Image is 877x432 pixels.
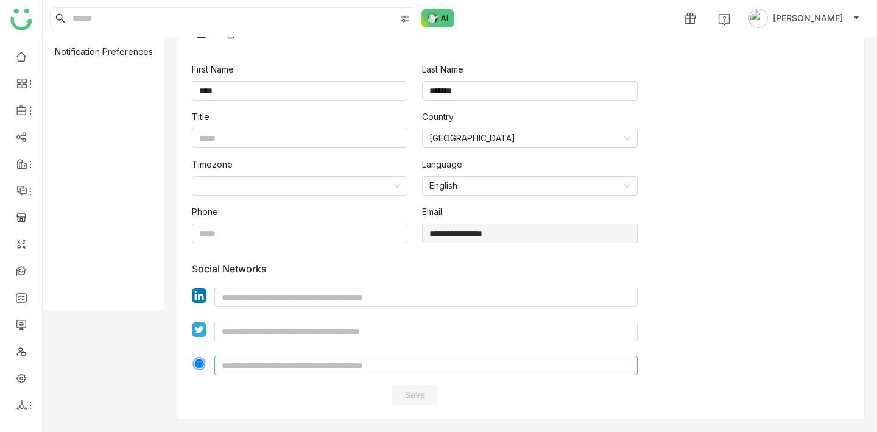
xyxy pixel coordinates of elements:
[43,37,164,67] span: Notification Preferences
[773,12,843,25] span: [PERSON_NAME]
[192,288,206,303] img: linkedin1.svg
[10,9,32,30] img: logo
[421,9,454,27] img: ask-buddy-normal.svg
[192,110,210,124] label: Title
[429,129,630,147] nz-select-item: United States
[192,158,233,171] label: Timezone
[718,13,730,26] img: help.svg
[192,356,206,371] img: calendly.svg
[748,9,768,28] img: avatar
[422,158,462,171] label: Language
[192,63,234,76] label: First Name
[429,177,630,195] nz-select-item: English
[400,14,410,24] img: search-type.svg
[422,63,463,76] label: Last Name
[192,263,267,275] label: Social Networks
[392,385,437,405] button: Save
[422,205,442,219] label: Email
[192,322,206,337] img: twitter1.svg
[746,9,862,28] button: [PERSON_NAME]
[422,110,454,124] label: Country
[192,205,218,219] label: Phone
